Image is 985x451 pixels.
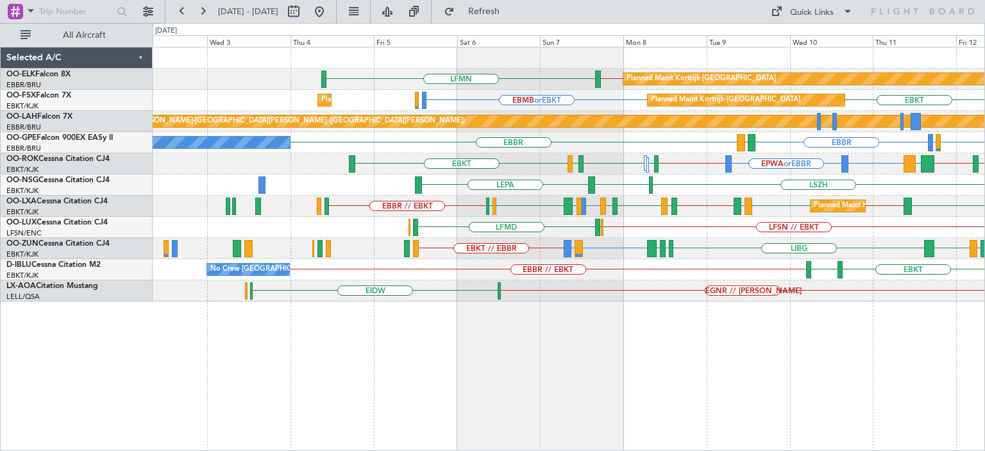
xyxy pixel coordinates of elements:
[873,35,956,47] div: Thu 11
[6,134,37,142] span: OO-GPE
[6,80,41,90] a: EBBR/BRU
[210,260,425,279] div: No Crew [GEOGRAPHIC_DATA] ([GEOGRAPHIC_DATA] National)
[457,35,541,47] div: Sat 6
[6,176,38,184] span: OO-NSG
[6,92,36,99] span: OO-FSX
[207,35,290,47] div: Wed 3
[6,92,71,99] a: OO-FSXFalcon 7X
[6,240,110,248] a: OO-ZUNCessna Citation CJ4
[6,219,108,226] a: OO-LUXCessna Citation CJ4
[86,112,465,131] div: Planned Maint [PERSON_NAME]-[GEOGRAPHIC_DATA][PERSON_NAME] ([GEOGRAPHIC_DATA][PERSON_NAME])
[790,6,834,19] div: Quick Links
[321,90,471,110] div: Planned Maint Kortrijk-[GEOGRAPHIC_DATA]
[6,186,38,196] a: EBKT/KJK
[39,2,113,21] input: Trip Number
[218,6,278,17] span: [DATE] - [DATE]
[627,69,776,89] div: Planned Maint Kortrijk-[GEOGRAPHIC_DATA]
[6,250,38,259] a: EBKT/KJK
[6,261,101,269] a: D-IBLUCessna Citation M2
[6,261,31,269] span: D-IBLU
[124,35,208,47] div: Tue 2
[290,35,374,47] div: Thu 4
[6,71,71,78] a: OO-ELKFalcon 8X
[6,113,37,121] span: OO-LAH
[6,165,38,174] a: EBKT/KJK
[457,7,511,16] span: Refresh
[6,198,37,205] span: OO-LXA
[33,31,135,40] span: All Aircraft
[6,144,41,153] a: EBBR/BRU
[6,113,72,121] a: OO-LAHFalcon 7X
[6,240,38,248] span: OO-ZUN
[6,176,110,184] a: OO-NSGCessna Citation CJ4
[6,282,36,290] span: LX-AOA
[6,155,38,163] span: OO-ROK
[6,282,98,290] a: LX-AOACitation Mustang
[6,101,38,111] a: EBKT/KJK
[6,219,37,226] span: OO-LUX
[438,1,515,22] button: Refresh
[374,35,457,47] div: Fri 5
[155,26,177,37] div: [DATE]
[651,90,800,110] div: Planned Maint Kortrijk-[GEOGRAPHIC_DATA]
[540,35,623,47] div: Sun 7
[6,134,113,142] a: OO-GPEFalcon 900EX EASy II
[6,71,35,78] span: OO-ELK
[6,198,108,205] a: OO-LXACessna Citation CJ4
[6,155,110,163] a: OO-ROKCessna Citation CJ4
[623,35,707,47] div: Mon 8
[790,35,873,47] div: Wed 10
[814,196,963,216] div: Planned Maint Kortrijk-[GEOGRAPHIC_DATA]
[707,35,790,47] div: Tue 9
[6,228,42,238] a: LFSN/ENC
[14,25,139,46] button: All Aircraft
[6,271,38,280] a: EBKT/KJK
[6,207,38,217] a: EBKT/KJK
[6,292,40,302] a: LELL/QSA
[6,123,41,132] a: EBBR/BRU
[764,1,859,22] button: Quick Links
